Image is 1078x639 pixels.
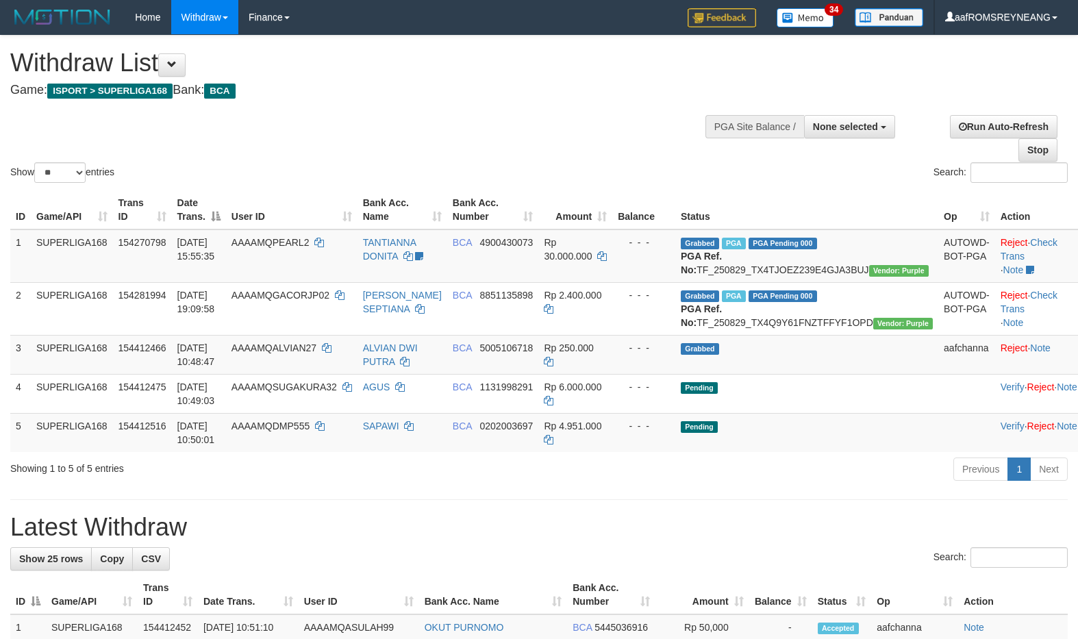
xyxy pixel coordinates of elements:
[299,575,419,614] th: User ID: activate to sort column ascending
[10,84,705,97] h4: Game: Bank:
[31,190,113,229] th: Game/API: activate to sort column ascending
[226,190,358,229] th: User ID: activate to sort column ascending
[681,343,719,355] span: Grabbed
[938,229,995,283] td: AUTOWD-BOT-PGA
[10,413,31,452] td: 5
[933,547,1068,568] label: Search:
[688,8,756,27] img: Feedback.jpg
[825,3,843,16] span: 34
[204,84,235,99] span: BCA
[118,342,166,353] span: 154412466
[544,381,601,392] span: Rp 6.000.000
[681,290,719,302] span: Grabbed
[938,190,995,229] th: Op: activate to sort column ascending
[363,237,416,262] a: TANTIANNA DONITA
[777,8,834,27] img: Button%20Memo.svg
[447,190,539,229] th: Bank Acc. Number: activate to sort column ascending
[1027,421,1055,431] a: Reject
[681,382,718,394] span: Pending
[31,374,113,413] td: SUPERLIGA168
[10,229,31,283] td: 1
[10,374,31,413] td: 4
[1030,458,1068,481] a: Next
[618,236,670,249] div: - - -
[480,381,534,392] span: Copy 1131998291 to clipboard
[118,237,166,248] span: 154270798
[855,8,923,27] img: panduan.png
[818,623,859,634] span: Accepted
[141,553,161,564] span: CSV
[363,342,418,367] a: ALVIAN DWI PUTRA
[869,265,929,277] span: Vendor URL: https://trx4.1velocity.biz
[10,335,31,374] td: 3
[970,547,1068,568] input: Search:
[813,121,878,132] span: None selected
[544,421,601,431] span: Rp 4.951.000
[544,290,601,301] span: Rp 2.400.000
[177,290,215,314] span: [DATE] 19:09:58
[453,342,472,353] span: BCA
[675,282,938,335] td: TF_250829_TX4Q9Y61FNZTFFYF1OPD
[933,162,1068,183] label: Search:
[480,237,534,248] span: Copy 4900430073 to clipboard
[618,341,670,355] div: - - -
[612,190,675,229] th: Balance
[177,421,215,445] span: [DATE] 10:50:01
[231,237,310,248] span: AAAAMQPEARL2
[722,290,746,302] span: Marked by aafnonsreyleab
[453,381,472,392] span: BCA
[91,547,133,571] a: Copy
[681,238,719,249] span: Grabbed
[34,162,86,183] select: Showentries
[618,419,670,433] div: - - -
[10,190,31,229] th: ID
[31,282,113,335] td: SUPERLIGA168
[938,282,995,335] td: AUTOWD-BOT-PGA
[10,456,439,475] div: Showing 1 to 5 of 5 entries
[749,238,817,249] span: PGA Pending
[1057,381,1077,392] a: Note
[231,381,337,392] span: AAAAMQSUGAKURA32
[100,553,124,564] span: Copy
[46,575,138,614] th: Game/API: activate to sort column ascending
[1030,342,1051,353] a: Note
[655,575,749,614] th: Amount: activate to sort column ascending
[544,237,592,262] span: Rp 30.000.000
[681,303,722,328] b: PGA Ref. No:
[594,622,648,633] span: Copy 5445036916 to clipboard
[453,290,472,301] span: BCA
[10,49,705,77] h1: Withdraw List
[705,115,804,138] div: PGA Site Balance /
[938,335,995,374] td: aafchanna
[1001,342,1028,353] a: Reject
[177,237,215,262] span: [DATE] 15:55:35
[722,238,746,249] span: Marked by aafmaleo
[480,290,534,301] span: Copy 8851135898 to clipboard
[1003,317,1024,328] a: Note
[1001,290,1057,314] a: Check Trans
[675,229,938,283] td: TF_250829_TX4TJOEZ239E4GJA3BUJ
[958,575,1068,614] th: Action
[538,190,612,229] th: Amount: activate to sort column ascending
[10,282,31,335] td: 2
[1001,421,1025,431] a: Verify
[950,115,1057,138] a: Run Auto-Refresh
[681,251,722,275] b: PGA Ref. No:
[1027,381,1055,392] a: Reject
[363,381,390,392] a: AGUS
[453,421,472,431] span: BCA
[970,162,1068,183] input: Search:
[113,190,172,229] th: Trans ID: activate to sort column ascending
[804,115,895,138] button: None selected
[172,190,226,229] th: Date Trans.: activate to sort column descending
[1007,458,1031,481] a: 1
[567,575,655,614] th: Bank Acc. Number: activate to sort column ascending
[544,342,593,353] span: Rp 250.000
[873,318,933,329] span: Vendor URL: https://trx4.1velocity.biz
[177,381,215,406] span: [DATE] 10:49:03
[10,547,92,571] a: Show 25 rows
[358,190,447,229] th: Bank Acc. Name: activate to sort column ascending
[118,421,166,431] span: 154412516
[964,622,984,633] a: Note
[10,7,114,27] img: MOTION_logo.png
